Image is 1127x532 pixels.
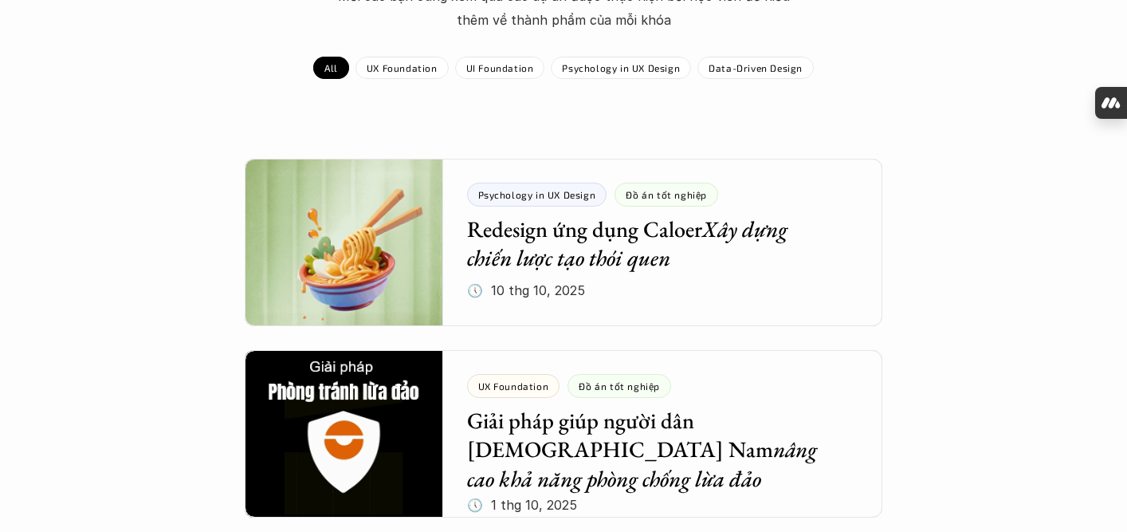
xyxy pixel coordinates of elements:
p: All [324,62,338,73]
a: UX FoundationĐồ án tốt nghiệpGiải pháp giúp người dân [DEMOGRAPHIC_DATA] Namnâng cao khả năng phò... [245,350,882,518]
a: UX Foundation [355,57,449,79]
p: UX Foundation [367,62,438,73]
p: Psychology in UX Design [562,62,680,73]
a: Psychology in UX Design [551,57,691,79]
a: UI Foundation [455,57,545,79]
a: Psychology in UX DesignĐồ án tốt nghiệpRedesign ứng dụng CaloerXây dựng chiến lược tạo thói quen🕔... [245,159,882,326]
p: Data-Driven Design [709,62,803,73]
a: Data-Driven Design [697,57,814,79]
p: UI Foundation [466,62,534,73]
